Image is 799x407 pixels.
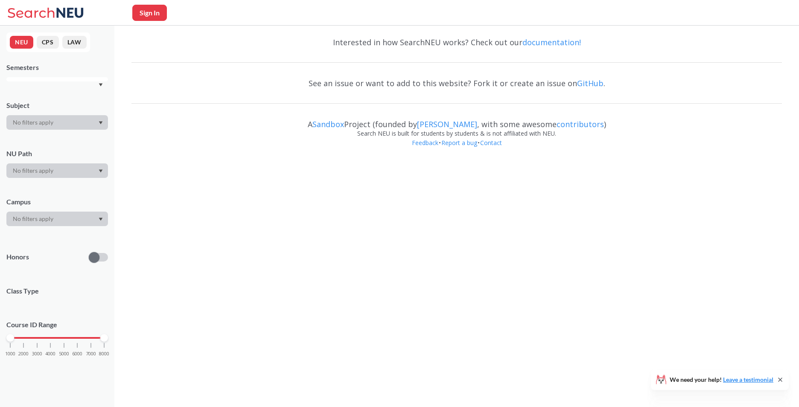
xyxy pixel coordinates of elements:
a: Feedback [411,139,439,147]
span: 3000 [32,352,42,356]
div: NU Path [6,149,108,158]
svg: Dropdown arrow [99,169,103,173]
div: A Project (founded by , with some awesome ) [131,112,782,129]
span: Class Type [6,286,108,296]
div: Subject [6,101,108,110]
div: • • [131,138,782,160]
div: Search NEU is built for students by students & is not affiliated with NEU. [131,129,782,138]
div: Semesters [6,63,108,72]
a: Report a bug [441,139,478,147]
div: See an issue or want to add to this website? Fork it or create an issue on . [131,71,782,96]
div: Dropdown arrow [6,212,108,226]
svg: Dropdown arrow [99,121,103,125]
div: Campus [6,197,108,206]
p: Honors [6,252,29,262]
span: 2000 [18,352,29,356]
div: Interested in how SearchNEU works? Check out our [131,30,782,55]
span: 4000 [45,352,55,356]
button: CPS [37,36,59,49]
span: 8000 [99,352,109,356]
span: We need your help! [670,377,773,383]
span: 7000 [86,352,96,356]
p: Course ID Range [6,320,108,330]
button: Sign In [132,5,167,21]
a: [PERSON_NAME] [417,119,477,129]
span: 6000 [72,352,82,356]
button: LAW [62,36,87,49]
a: GitHub [577,78,604,88]
a: Leave a testimonial [723,376,773,383]
div: Dropdown arrow [6,163,108,178]
a: Sandbox [312,119,344,129]
a: documentation! [522,37,581,47]
span: 5000 [59,352,69,356]
button: NEU [10,36,33,49]
a: Contact [480,139,502,147]
svg: Dropdown arrow [99,83,103,87]
svg: Dropdown arrow [99,218,103,221]
div: Dropdown arrow [6,115,108,130]
a: contributors [557,119,604,129]
span: 1000 [5,352,15,356]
